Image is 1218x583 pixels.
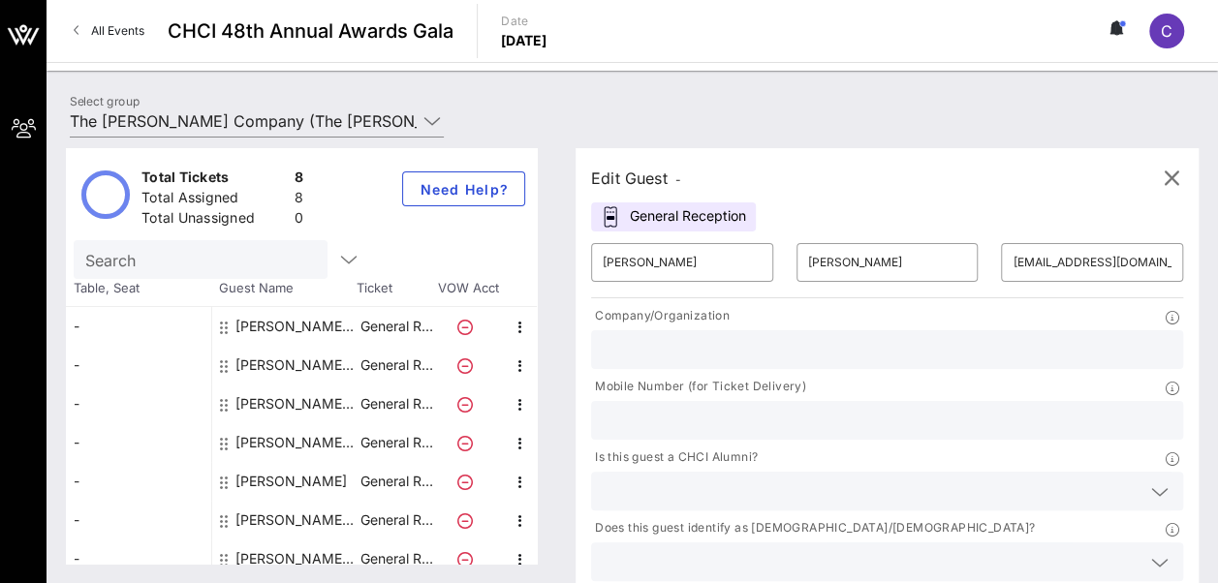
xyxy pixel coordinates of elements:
div: Ethan Dodd The J.M. Smucker Company [235,423,358,462]
div: Total Tickets [141,168,287,192]
div: Jocelyn Garay [235,462,347,501]
p: General R… [358,346,435,384]
div: 8 [295,188,303,212]
span: Table, Seat [66,279,211,298]
label: Select group [70,94,140,108]
p: General R… [358,539,435,578]
div: - [66,501,211,539]
p: General R… [358,307,435,346]
div: Total Unassigned [141,208,287,232]
button: Need Help? [402,171,525,206]
input: First Name* [603,247,762,278]
p: General R… [358,384,435,423]
input: Email* [1013,247,1171,278]
div: 0 [295,208,303,232]
div: Edit Guest [591,165,681,192]
p: General R… [358,501,435,539]
p: Mobile Number (for Ticket Delivery) [591,377,806,397]
div: - [66,346,211,384]
p: Does this guest identify as [DEMOGRAPHIC_DATA]/[DEMOGRAPHIC_DATA]? [591,518,1035,538]
div: - [66,384,211,423]
div: - [66,462,211,501]
a: All Events [62,15,156,46]
div: Orlando Santiago, Jr. The J.M. Smucker Company [235,539,358,578]
div: Mike Madriaga The J.M. Smucker Company [235,501,358,539]
p: Company/Organization [591,306,730,326]
div: General Reception [591,202,756,231]
div: - [66,307,211,346]
div: Claudia Santiago The J.M. Smucker Company [235,384,358,423]
span: Ticket [357,279,434,298]
span: Need Help? [419,181,509,198]
span: Guest Name [211,279,357,298]
span: C [1161,21,1172,41]
p: Is this guest a CHCI Alumni? [591,447,758,468]
p: General R… [358,462,435,501]
div: Total Assigned [141,188,287,212]
p: Date [501,12,547,31]
p: General R… [358,423,435,462]
span: - [675,172,681,187]
input: Last Name* [808,247,967,278]
div: Cameron Haas-Levin The J.M. Smucker Company [235,346,358,384]
div: C [1149,14,1184,48]
span: VOW Acct [434,279,502,298]
div: 8 [295,168,303,192]
span: All Events [91,23,144,38]
span: CHCI 48th Annual Awards Gala [168,16,453,46]
div: - [66,423,211,462]
p: [DATE] [501,31,547,50]
div: Bryan Wilson The J.M. Smucker Company [235,307,358,346]
div: - [66,539,211,578]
